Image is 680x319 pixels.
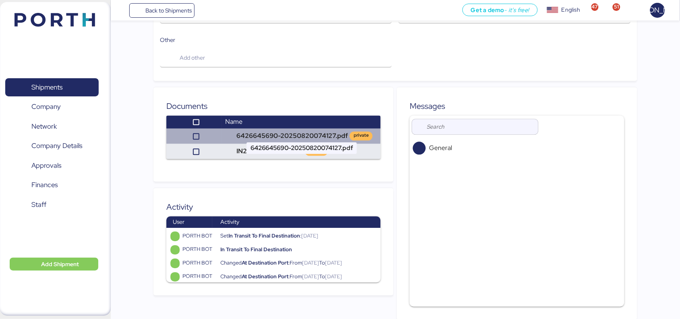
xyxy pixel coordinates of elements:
span: Back to Shipments [145,6,192,15]
a: Shipments [5,78,99,97]
div: private [354,132,369,139]
a: Finances [5,176,99,194]
a: Company [5,98,99,116]
span: At Destination Port [242,273,288,280]
div: PORTH BOT [174,273,212,281]
a: Network [5,117,99,136]
span: Shipments [31,81,62,93]
span: [DATE] [301,233,318,240]
span: Activity [220,219,239,226]
div: English [562,6,580,14]
td: IN250811CAR-BL.PDF [222,144,381,159]
div: Activity [166,201,381,213]
a: Staff [5,196,99,214]
span: Network [31,121,57,132]
div: Documents [166,100,381,113]
span: from [290,260,302,267]
span: P [174,261,176,266]
span: Add Shipment [41,259,79,269]
span: Finances [31,179,58,191]
button: Add other [160,48,392,68]
span: to [319,273,325,280]
span: P [174,275,176,280]
span: from [290,273,302,280]
span: Changed [220,260,242,267]
div: private [309,148,324,155]
span: to [319,260,325,267]
span: Company Details [31,140,82,152]
span: Approvals [31,160,61,171]
div: PORTH BOT [174,259,212,267]
span: [DATE] [302,260,319,267]
span: : [288,273,290,280]
span: Staff [31,199,46,211]
span: User [173,219,185,226]
span: Changed [220,273,242,280]
div: PORTH BOT [174,232,212,240]
td: 6426645690-20250820074127.pdf [222,129,381,144]
span: Name [225,118,243,126]
div: PORTH BOT [174,246,212,254]
span: [DATE] [325,273,342,280]
a: Approvals [5,156,99,175]
div: Messages [410,100,624,113]
span: : [300,233,301,240]
button: Menu [116,4,129,17]
span: Set [220,233,228,240]
a: Back to Shipments [129,3,195,18]
button: Add Shipment [10,258,98,271]
input: Search [427,119,534,135]
span: P [174,248,176,253]
span: Company [31,101,61,113]
span: P [174,234,176,239]
div: General [429,144,615,152]
span: In Transit to Final Destination [220,246,292,253]
span: Add other [180,53,205,63]
span: [DATE] [302,273,319,280]
a: Company Details [5,137,99,155]
span: In Transit to Final Destination [228,233,300,240]
span: [DATE] [325,260,342,267]
span: : [288,260,290,267]
span: At Destination Port [242,260,288,267]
